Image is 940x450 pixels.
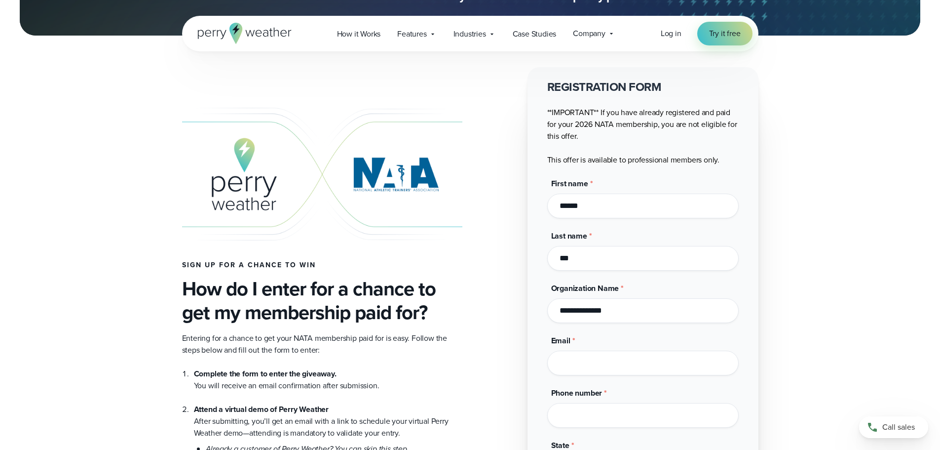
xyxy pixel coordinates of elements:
[182,277,462,325] h3: How do I enter for a chance to get my membership paid for?
[329,24,389,44] a: How it Works
[551,230,587,242] span: Last name
[182,261,462,269] h4: Sign up for a chance to win
[397,28,426,40] span: Features
[513,28,557,40] span: Case Studies
[709,28,741,40] span: Try it free
[504,24,565,44] a: Case Studies
[697,22,752,45] a: Try it free
[547,78,662,96] strong: REGISTRATION FORM
[573,28,605,40] span: Company
[453,28,486,40] span: Industries
[551,335,570,346] span: Email
[882,421,915,433] span: Call sales
[194,368,337,379] strong: Complete the form to enter the giveaway.
[194,404,329,415] strong: Attend a virtual demo of Perry Weather
[182,332,462,356] p: Entering for a chance to get your NATA membership paid for is easy. Follow the steps below and fi...
[194,368,462,392] li: You will receive an email confirmation after submission.
[551,283,619,294] span: Organization Name
[337,28,381,40] span: How it Works
[661,28,681,40] a: Log in
[859,416,928,438] a: Call sales
[551,387,602,399] span: Phone number
[551,178,588,189] span: First name
[547,79,739,166] div: **IMPORTANT** If you have already registered and paid for your 2026 NATA membership, you are not ...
